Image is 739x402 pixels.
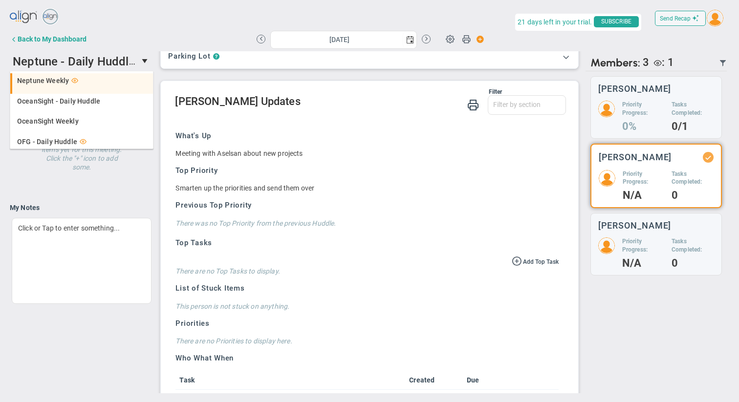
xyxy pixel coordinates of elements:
[672,101,714,117] h5: Tasks Completed:
[672,259,714,268] h4: 0
[10,7,38,27] img: align-logo.svg
[39,129,125,171] h4: There aren't any agenda items yet for this meeting. Click the "+" icon to add some.
[705,154,712,161] div: Updated Status
[672,191,714,200] h4: 0
[643,56,649,69] span: 3
[175,184,314,192] span: Smarten up the priorities and send them over
[175,267,558,275] h4: There are no Top Tasks to display.
[80,138,87,145] span: Viewer
[518,16,592,28] span: 21 days left in your trial.
[622,101,664,117] h5: Priority Progress:
[622,259,664,268] h4: N/A
[707,10,723,26] img: 204746.Person.photo
[71,77,78,84] span: Viewer
[17,77,69,84] span: Neptune Weekly
[649,56,674,69] div: Craig Churchill is a Viewer.
[175,88,502,95] div: Filter
[668,56,674,68] span: 1
[175,302,558,311] h4: This person is not stuck on anything.
[598,221,672,230] h3: [PERSON_NAME]
[175,318,558,329] h3: Priorities
[623,170,664,187] h5: Priority Progress:
[138,53,153,69] span: select
[13,53,135,68] span: Neptune - Daily Huddle
[467,98,479,110] span: Print Huddle Member Updates
[18,35,87,43] div: Back to My Dashboard
[719,59,727,67] span: Filter Updated Members
[672,237,714,254] h5: Tasks Completed:
[175,166,558,176] h3: Top Priority
[175,283,558,294] h3: List of Stuck Items
[622,237,664,254] h5: Priority Progress:
[598,237,615,254] img: 204799.Person.photo
[10,29,87,49] button: Back to My Dashboard
[672,122,714,131] h4: 0/1
[655,11,706,26] button: Send Recap
[403,31,416,48] span: select
[175,131,558,141] h3: What's Up
[175,219,558,228] h4: There was no Top Priority from the previous Huddle.
[512,255,559,266] button: Add Top Task
[175,371,405,390] th: Task
[599,152,672,162] h3: [PERSON_NAME]
[462,34,471,48] span: Print Huddle
[175,238,558,248] h3: Top Tasks
[598,84,672,93] h3: [PERSON_NAME]
[594,16,639,27] span: SUBSCRIBE
[175,337,558,345] h4: There are no Priorities to display here.
[488,96,565,113] input: Filter by section
[175,95,565,109] h2: [PERSON_NAME] Updates
[623,191,664,200] h4: N/A
[660,15,691,22] span: Send Recap
[662,56,665,68] span: :
[463,371,520,390] th: Due
[17,118,79,125] span: OceanSight Weekly
[599,170,615,187] img: 204800.Person.photo
[175,149,303,157] span: Meeting with Aselsan about new projects
[175,353,558,363] h3: Who What When
[10,203,153,212] h4: My Notes
[598,101,615,117] img: 204747.Person.photo
[672,170,714,187] h5: Tasks Completed:
[168,52,210,61] h3: Parking Lot
[405,371,462,390] th: Created
[12,218,152,304] div: Click or Tap to enter something...
[17,138,77,145] span: OFG - Daily Huddle
[472,33,484,46] span: Action Button
[590,56,640,69] span: Members:
[523,258,559,265] span: Add Top Task
[175,200,558,211] h3: Previous Top Priority
[17,98,100,105] span: OceanSight - Daily Huddle
[622,122,664,131] h4: 0%
[441,29,459,48] span: Huddle Settings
